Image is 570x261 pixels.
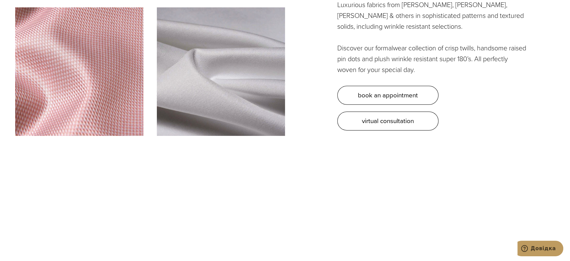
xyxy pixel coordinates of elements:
img: Alumo white twill fabric swatch. [157,7,285,136]
iframe: Відкрити віджет, в якому ви зможете звернутися до одного з наших агентів [517,241,563,258]
a: virtual consultation [337,112,438,130]
span: book an appointment [358,90,418,100]
span: virtual consultation [362,116,414,126]
img: Alumo light pink dobby fabric swatch. [15,7,143,136]
a: book an appointment [337,86,438,105]
p: Discover our formalwear collection of crisp twills, handsome raised pin dots and plush wrinkle re... [337,43,526,75]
